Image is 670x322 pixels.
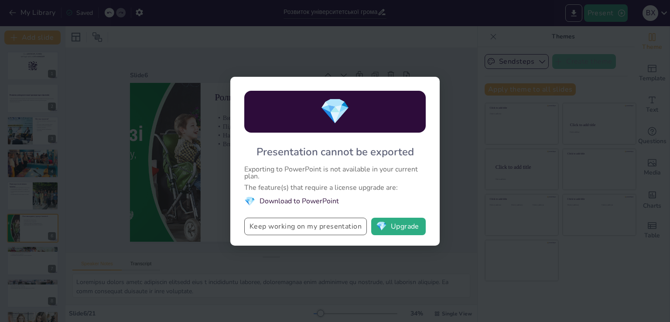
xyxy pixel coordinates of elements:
div: Exporting to PowerPoint is not available in your current plan. [244,166,426,180]
button: Keep working on my presentation [244,218,367,235]
span: diamond [376,222,387,231]
span: diamond [244,195,255,207]
div: The feature(s) that require a license upgrade are: [244,184,426,191]
button: diamondUpgrade [371,218,426,235]
li: Download to PowerPoint [244,195,426,207]
span: diamond [320,95,350,128]
div: Presentation cannot be exported [256,145,414,159]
